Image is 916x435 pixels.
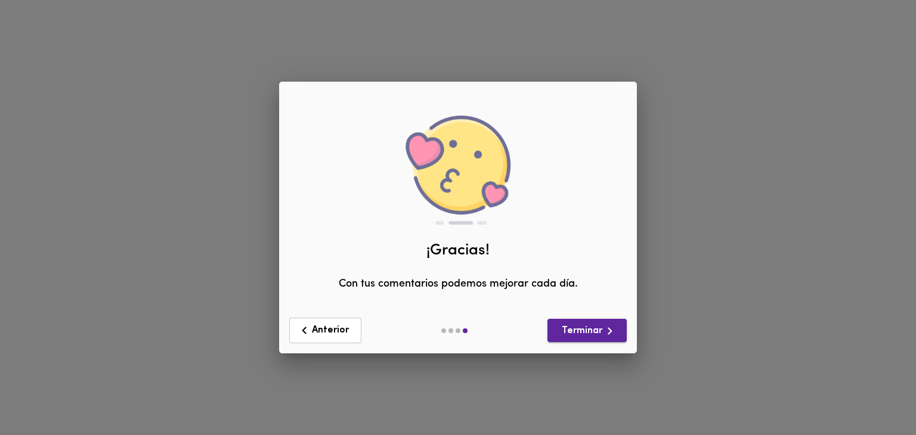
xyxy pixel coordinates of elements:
button: Anterior [289,318,361,343]
button: Terminar [547,319,627,342]
div: ¡Gracias! [289,240,627,262]
div: Con tus comentarios podemos mejorar cada día. [289,85,627,293]
span: Terminar [557,324,617,338]
span: Anterior [297,323,354,338]
img: love.png [404,116,512,224]
iframe: Messagebird Livechat Widget [847,366,904,423]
